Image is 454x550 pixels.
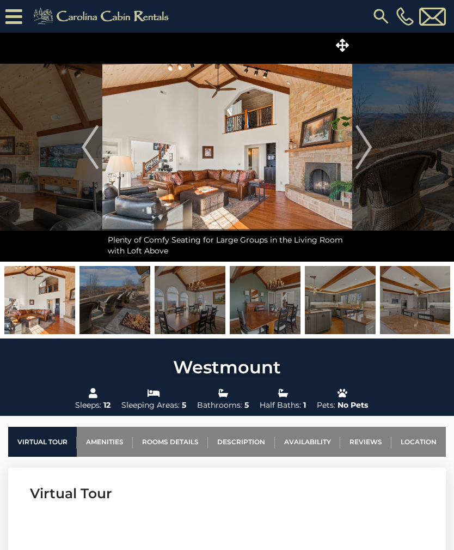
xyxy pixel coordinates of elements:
[380,266,451,334] img: 165554759
[78,33,102,262] button: Previous
[77,427,133,457] a: Amenities
[340,427,391,457] a: Reviews
[133,427,208,457] a: Rooms Details
[4,266,75,334] img: 165554755
[28,5,178,27] img: Khaki-logo.png
[208,427,274,457] a: Description
[8,427,77,457] a: Virtual Tour
[305,266,376,334] img: 165554758
[30,484,424,503] h3: Virtual Tour
[82,125,98,169] img: arrow
[230,266,300,334] img: 165554763
[352,33,376,262] button: Next
[356,125,372,169] img: arrow
[102,229,352,262] div: Plenty of Comfy Seating for Large Groups in the Living Room with Loft Above
[391,427,446,457] a: Location
[155,266,225,334] img: 165554762
[394,7,416,26] a: [PHONE_NUMBER]
[275,427,340,457] a: Availability
[79,266,150,334] img: 165554749
[371,7,391,26] img: search-regular.svg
